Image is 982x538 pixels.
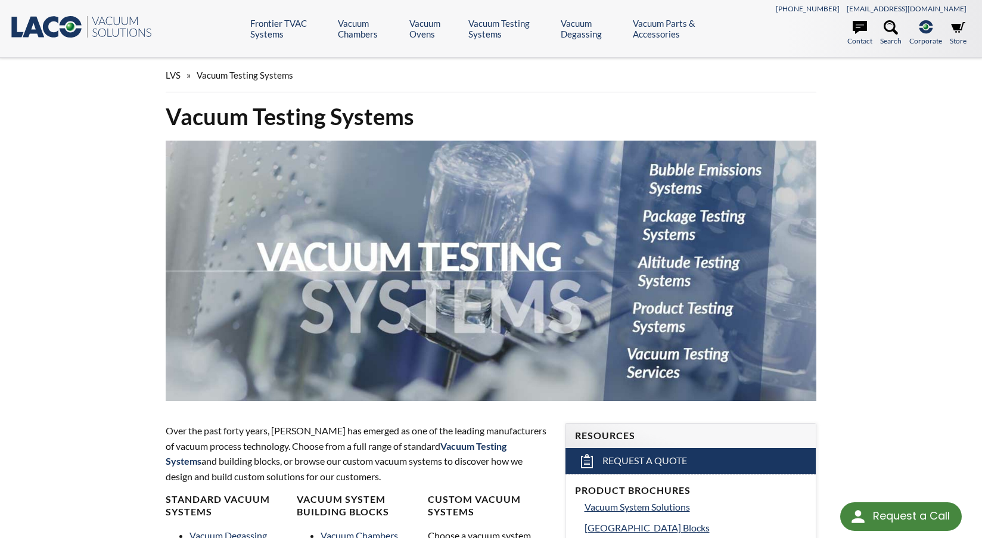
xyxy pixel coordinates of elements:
[197,70,293,80] span: Vacuum Testing Systems
[847,4,967,13] a: [EMAIL_ADDRESS][DOMAIN_NAME]
[338,18,400,39] a: Vacuum Chambers
[840,502,962,531] div: Request a Call
[409,18,459,39] a: Vacuum Ovens
[166,70,181,80] span: LVS
[575,484,806,497] h4: Product Brochures
[561,18,624,39] a: Vacuum Degassing
[428,493,550,518] h4: Custom Vacuum Systems
[297,493,419,518] h4: Vacuum System Building Blocks
[166,102,816,131] h1: Vacuum Testing Systems
[849,507,868,526] img: round button
[909,35,942,46] span: Corporate
[950,20,967,46] a: Store
[166,493,288,518] h4: Standard Vacuum Systems
[166,423,550,484] p: Over the past forty years, [PERSON_NAME] has emerged as one of the leading manufacturers of vacuu...
[565,448,816,474] a: Request a Quote
[873,502,950,530] div: Request a Call
[166,58,816,92] div: »
[776,4,840,13] a: [PHONE_NUMBER]
[468,18,551,39] a: Vacuum Testing Systems
[847,20,872,46] a: Contact
[250,18,329,39] a: Frontier TVAC Systems
[585,520,806,536] a: [GEOGRAPHIC_DATA] Blocks
[880,20,902,46] a: Search
[585,499,806,515] a: Vacuum System Solutions
[575,430,806,442] h4: Resources
[602,455,687,467] span: Request a Quote
[585,501,690,512] span: Vacuum System Solutions
[585,522,710,533] span: [GEOGRAPHIC_DATA] Blocks
[166,141,816,400] img: Vacuum Testing Services with Information header
[633,18,729,39] a: Vacuum Parts & Accessories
